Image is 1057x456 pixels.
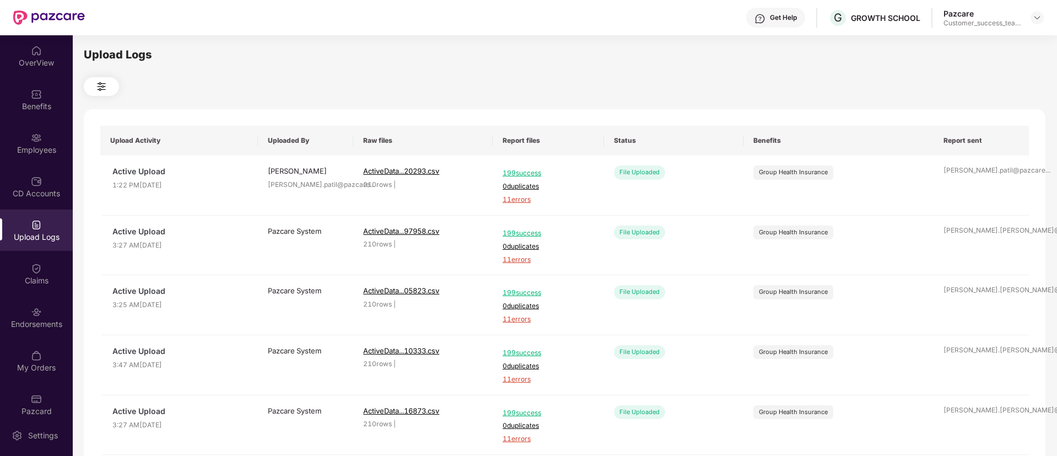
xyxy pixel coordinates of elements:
div: [PERSON_NAME] [268,165,343,176]
span: 0 duplicates [503,361,594,372]
div: File Uploaded [614,345,665,359]
span: | [393,360,396,368]
div: Upload Logs [84,46,1045,63]
div: File Uploaded [614,165,665,179]
span: 0 duplicates [503,301,594,312]
img: svg+xml;base64,PHN2ZyBpZD0iRHJvcGRvd24tMzJ4MzIiIHhtbG5zPSJodHRwOi8vd3d3LnczLm9yZy8yMDAwL3N2ZyIgd2... [1033,13,1042,22]
div: [PERSON_NAME].patil@pazcare [268,180,343,190]
div: Group Health Insurance [759,168,828,177]
div: Group Health Insurance [759,228,828,237]
span: 199 success [503,288,594,298]
div: [PERSON_NAME].[PERSON_NAME]@[PERSON_NAME] [943,405,1019,416]
div: Pazcare System [268,405,343,416]
div: [PERSON_NAME].[PERSON_NAME]@[PERSON_NAME] [943,285,1019,296]
th: Uploaded By [258,126,353,155]
div: [PERSON_NAME].patil@pazcare [943,165,1019,176]
th: Raw files [353,126,493,155]
span: Active Upload [112,285,248,297]
span: G [834,11,842,24]
span: ActiveData...97958.csv [363,227,439,235]
span: 3:25 AM[DATE] [112,300,248,310]
div: Settings [25,430,61,441]
span: | [393,240,396,248]
img: svg+xml;base64,PHN2ZyBpZD0iQ2xhaW0iIHhtbG5zPSJodHRwOi8vd3d3LnczLm9yZy8yMDAwL3N2ZyIgd2lkdGg9IjIwIi... [31,263,42,274]
span: 11 errors [503,434,594,444]
img: svg+xml;base64,PHN2ZyBpZD0iTXlfT3JkZXJzIiBkYXRhLW5hbWU9Ik15IE9yZGVycyIgeG1sbnM9Imh0dHA6Ly93d3cudz... [31,350,42,361]
div: Pazcare System [268,226,343,237]
img: svg+xml;base64,PHN2ZyBpZD0iUGF6Y2FyZCIgeG1sbnM9Imh0dHA6Ly93d3cudzMub3JnLzIwMDAvc3ZnIiB3aWR0aD0iMj... [31,394,42,405]
img: svg+xml;base64,PHN2ZyBpZD0iQmVuZWZpdHMiIHhtbG5zPSJodHRwOi8vd3d3LnczLm9yZy8yMDAwL3N2ZyIgd2lkdGg9Ij... [31,89,42,100]
img: svg+xml;base64,PHN2ZyBpZD0iU2V0dGluZy0yMHgyMCIgeG1sbnM9Imh0dHA6Ly93d3cudzMub3JnLzIwMDAvc3ZnIiB3aW... [12,430,23,441]
span: 210 rows [363,300,392,308]
div: [PERSON_NAME].[PERSON_NAME]@[PERSON_NAME] [943,345,1019,356]
div: Customer_success_team_lead [943,19,1021,28]
img: svg+xml;base64,PHN2ZyBpZD0iVXBsb2FkX0xvZ3MiIGRhdGEtbmFtZT0iVXBsb2FkIExvZ3MiIHhtbG5zPSJodHRwOi8vd3... [31,219,42,230]
span: 199 success [503,348,594,358]
div: Group Health Insurance [759,407,828,417]
div: File Uploaded [614,405,665,419]
span: ... [1045,166,1050,174]
span: Active Upload [112,405,248,417]
img: svg+xml;base64,PHN2ZyBpZD0iSGVscC0zMngzMiIgeG1sbnM9Imh0dHA6Ly93d3cudzMub3JnLzIwMDAvc3ZnIiB3aWR0aD... [754,13,765,24]
span: 11 errors [503,374,594,385]
div: Get Help [770,13,797,22]
th: Benefits [743,126,934,155]
span: Active Upload [112,226,248,238]
span: 11 errors [503,314,594,325]
span: 210 rows [363,240,392,248]
span: | [393,420,396,428]
span: ActiveData...16873.csv [363,406,439,415]
img: New Pazcare Logo [13,10,85,25]
span: ActiveData...10333.csv [363,346,439,355]
span: Active Upload [112,345,248,357]
span: 199 success [503,168,594,179]
th: Report sent [934,126,1029,155]
span: 210 rows [363,180,392,189]
img: svg+xml;base64,PHN2ZyBpZD0iQ0RfQWNjb3VudHMiIGRhdGEtbmFtZT0iQ0QgQWNjb3VudHMiIHhtbG5zPSJodHRwOi8vd3... [31,176,42,187]
th: Report files [493,126,604,155]
span: | [393,300,396,308]
div: Pazcare System [268,345,343,356]
div: File Uploaded [614,285,665,299]
span: 210 rows [363,360,392,368]
span: 3:27 AM[DATE] [112,240,248,251]
span: 0 duplicates [503,242,594,252]
img: svg+xml;base64,PHN2ZyB4bWxucz0iaHR0cDovL3d3dy53My5vcmcvMjAwMC9zdmciIHdpZHRoPSIyNCIgaGVpZ2h0PSIyNC... [95,80,108,93]
span: ActiveData...20293.csv [363,167,439,175]
span: 210 rows [363,420,392,428]
span: 1:22 PM[DATE] [112,180,248,191]
span: 199 success [503,408,594,419]
div: Pazcare System [268,285,343,296]
div: GROWTH SCHOOL [851,13,920,23]
span: 3:27 AM[DATE] [112,420,248,431]
div: Pazcare [943,8,1021,19]
span: 11 errors [503,195,594,205]
div: Group Health Insurance [759,347,828,357]
th: Upload Activity [100,126,258,155]
span: | [393,180,396,189]
span: ActiveData...05823.csv [363,286,439,295]
img: svg+xml;base64,PHN2ZyBpZD0iRW1wbG95ZWVzIiB4bWxucz0iaHR0cDovL3d3dy53My5vcmcvMjAwMC9zdmciIHdpZHRoPS... [31,132,42,143]
img: svg+xml;base64,PHN2ZyBpZD0iRW5kb3JzZW1lbnRzIiB4bWxucz0iaHR0cDovL3d3dy53My5vcmcvMjAwMC9zdmciIHdpZH... [31,307,42,318]
span: 11 errors [503,255,594,265]
div: [PERSON_NAME].[PERSON_NAME]@[PERSON_NAME] [943,226,1019,236]
div: Group Health Insurance [759,287,828,297]
span: 0 duplicates [503,421,594,431]
span: 0 duplicates [503,181,594,192]
div: File Uploaded [614,226,665,239]
span: 3:47 AM[DATE] [112,360,248,371]
span: Active Upload [112,165,248,178]
span: 199 success [503,228,594,239]
img: svg+xml;base64,PHN2ZyBpZD0iSG9tZSIgeG1sbnM9Imh0dHA6Ly93d3cudzMub3JnLzIwMDAvc3ZnIiB3aWR0aD0iMjAiIG... [31,45,42,56]
th: Status [604,126,743,155]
